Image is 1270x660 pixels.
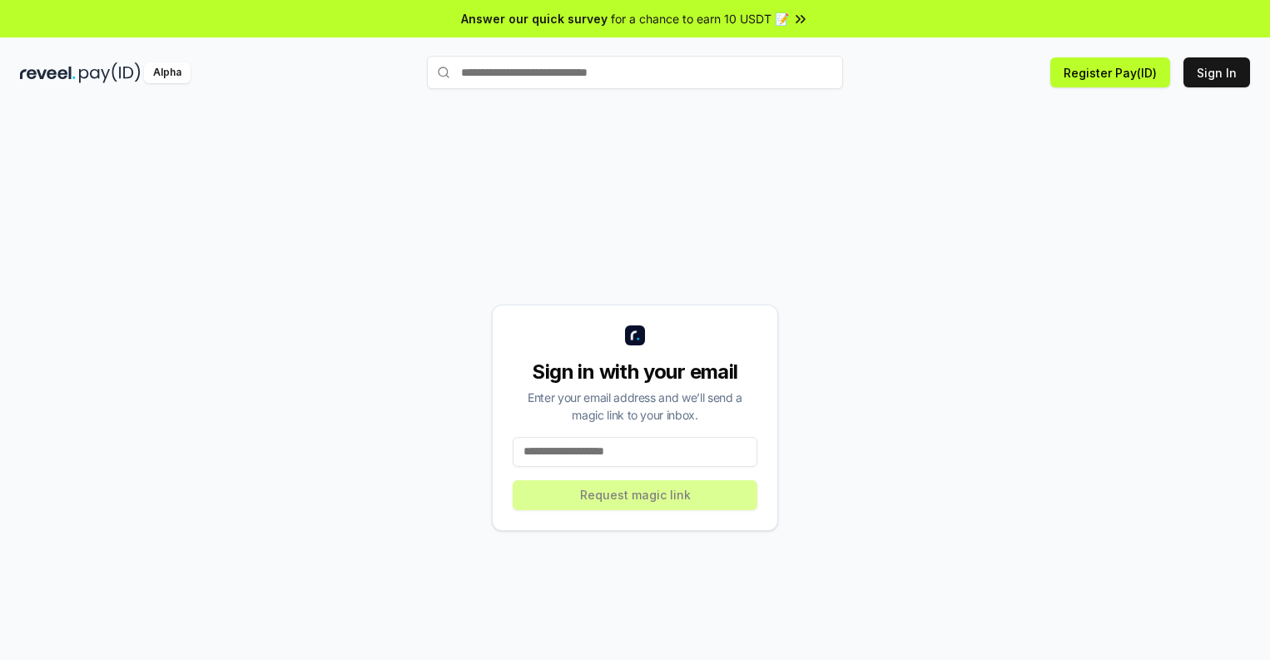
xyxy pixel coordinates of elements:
div: Enter your email address and we’ll send a magic link to your inbox. [513,389,757,424]
span: Answer our quick survey [461,10,608,27]
span: for a chance to earn 10 USDT 📝 [611,10,789,27]
img: reveel_dark [20,62,76,83]
img: logo_small [625,325,645,345]
button: Register Pay(ID) [1050,57,1170,87]
img: pay_id [79,62,141,83]
div: Sign in with your email [513,359,757,385]
button: Sign In [1183,57,1250,87]
div: Alpha [144,62,191,83]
